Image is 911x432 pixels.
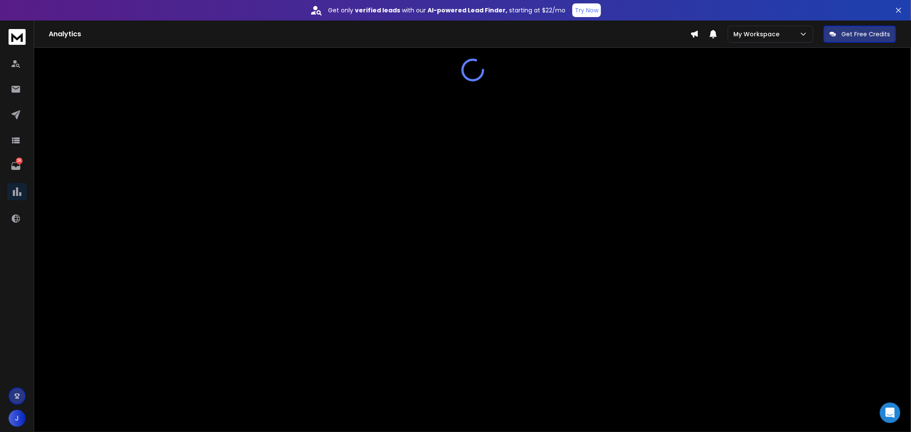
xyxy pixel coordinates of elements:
[9,410,26,427] button: J
[355,6,400,15] strong: verified leads
[7,158,24,175] a: 26
[823,26,896,43] button: Get Free Credits
[16,158,23,164] p: 26
[575,6,598,15] p: Try Now
[9,29,26,45] img: logo
[328,6,565,15] p: Get only with our starting at $22/mo
[841,30,890,38] p: Get Free Credits
[733,30,783,38] p: My Workspace
[428,6,507,15] strong: AI-powered Lead Finder,
[880,403,900,423] div: Open Intercom Messenger
[572,3,601,17] button: Try Now
[49,29,690,39] h1: Analytics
